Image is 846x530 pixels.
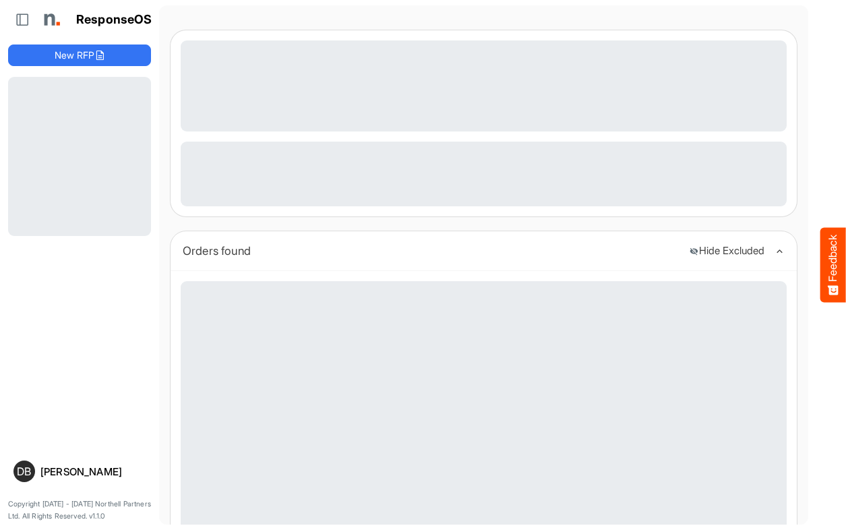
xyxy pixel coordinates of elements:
p: Copyright [DATE] - [DATE] Northell Partners Ltd. All Rights Reserved. v1.1.0 [8,498,151,522]
img: Northell [37,6,64,33]
div: Loading... [181,142,787,206]
div: [PERSON_NAME] [40,467,146,477]
div: Loading... [8,77,151,236]
button: Feedback [820,228,846,303]
button: Hide Excluded [689,245,764,257]
div: Orders found [183,241,679,260]
button: New RFP [8,45,151,66]
h1: ResponseOS [76,13,152,27]
span: DB [17,466,31,477]
div: Loading... [181,40,787,131]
